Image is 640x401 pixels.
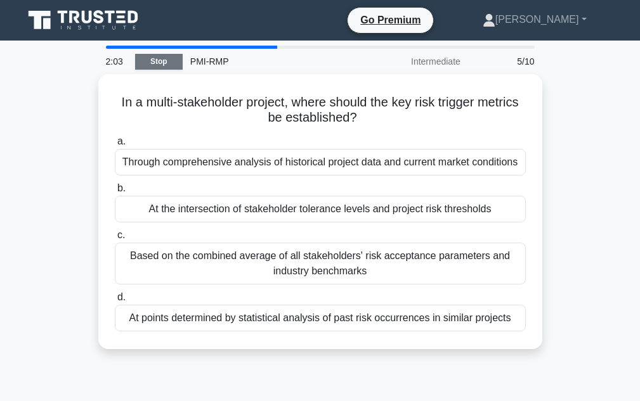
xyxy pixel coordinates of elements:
[183,49,357,74] div: PMI-RMP
[115,196,526,222] div: At the intersection of stakeholder tolerance levels and project risk thresholds
[353,12,428,28] a: Go Premium
[135,54,183,70] a: Stop
[115,305,526,331] div: At points determined by statistical analysis of past risk occurrences in similar projects
[115,243,526,284] div: Based on the combined average of all stakeholders' risk acceptance parameters and industry benchm...
[452,7,617,32] a: [PERSON_NAME]
[117,182,126,193] span: b.
[114,94,527,126] h5: In a multi-stakeholder project, where should the key risk trigger metrics be established?
[357,49,468,74] div: Intermediate
[115,149,526,175] div: Through comprehensive analysis of historical project data and current market conditions
[117,229,125,240] span: c.
[98,49,135,74] div: 2:03
[468,49,542,74] div: 5/10
[117,291,126,302] span: d.
[117,136,126,146] span: a.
